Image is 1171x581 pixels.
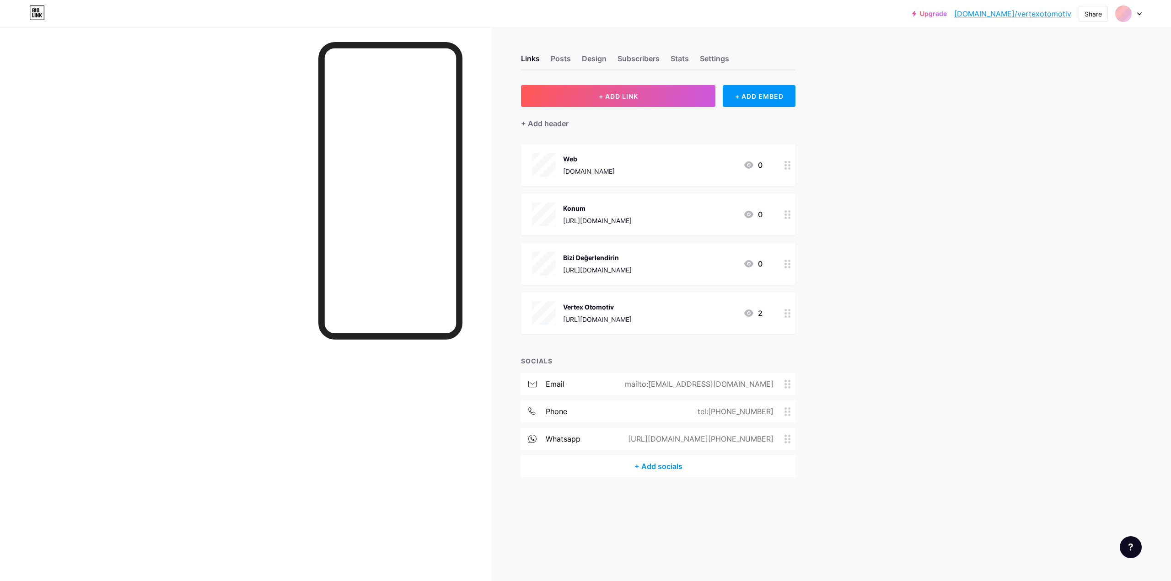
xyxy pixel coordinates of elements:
[563,216,632,225] div: [URL][DOMAIN_NAME]
[521,85,715,107] button: + ADD LINK
[563,265,632,275] div: [URL][DOMAIN_NAME]
[563,314,632,324] div: [URL][DOMAIN_NAME]
[582,53,607,69] div: Design
[743,308,763,319] div: 2
[563,302,632,312] div: Vertex Otomotiv
[613,433,784,444] div: [URL][DOMAIN_NAME][PHONE_NUMBER]
[743,258,763,269] div: 0
[683,406,784,417] div: tel:[PHONE_NUMBER]
[954,8,1071,19] a: [DOMAIN_NAME]/vertexotomotiv
[723,85,795,107] div: + ADD EMBED
[599,92,638,100] span: + ADD LINK
[551,53,571,69] div: Posts
[563,253,632,262] div: Bizi Değerlendirin
[546,378,564,389] div: email
[521,53,540,69] div: Links
[563,166,615,176] div: [DOMAIN_NAME]
[521,356,795,366] div: SOCIALS
[610,378,784,389] div: mailto:[EMAIL_ADDRESS][DOMAIN_NAME]
[546,406,567,417] div: phone
[546,433,580,444] div: whatsapp
[700,53,729,69] div: Settings
[743,160,763,171] div: 0
[1085,9,1102,19] div: Share
[563,203,632,213] div: Konum
[521,118,569,129] div: + Add header
[912,10,947,17] a: Upgrade
[618,53,660,69] div: Subscribers
[743,209,763,220] div: 0
[521,455,795,477] div: + Add socials
[563,154,615,164] div: Web
[671,53,689,69] div: Stats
